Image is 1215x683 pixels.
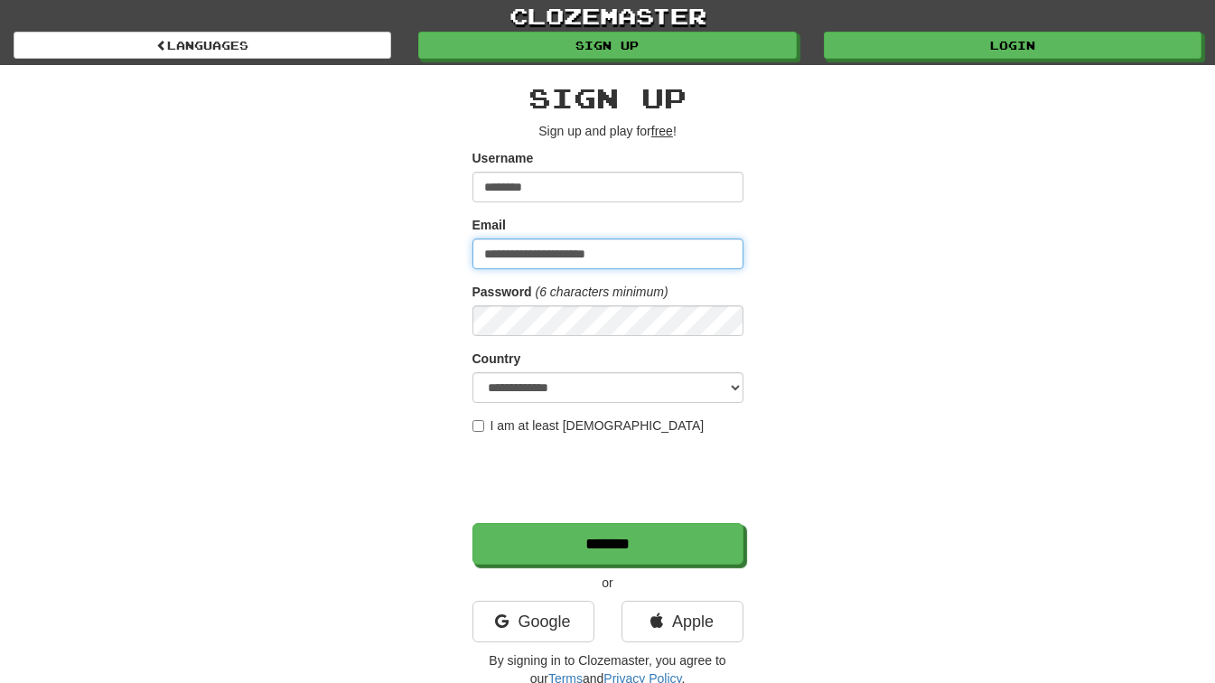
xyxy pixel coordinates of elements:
[472,122,743,140] p: Sign up and play for !
[472,216,506,234] label: Email
[14,32,391,59] a: Languages
[472,444,747,514] iframe: reCAPTCHA
[472,574,743,592] p: or
[472,283,532,301] label: Password
[472,420,484,432] input: I am at least [DEMOGRAPHIC_DATA]
[472,416,705,435] label: I am at least [DEMOGRAPHIC_DATA]
[418,32,796,59] a: Sign up
[472,149,534,167] label: Username
[622,601,743,642] a: Apple
[824,32,1201,59] a: Login
[472,83,743,113] h2: Sign up
[472,601,594,642] a: Google
[536,285,668,299] em: (6 characters minimum)
[472,350,521,368] label: Country
[651,124,673,138] u: free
